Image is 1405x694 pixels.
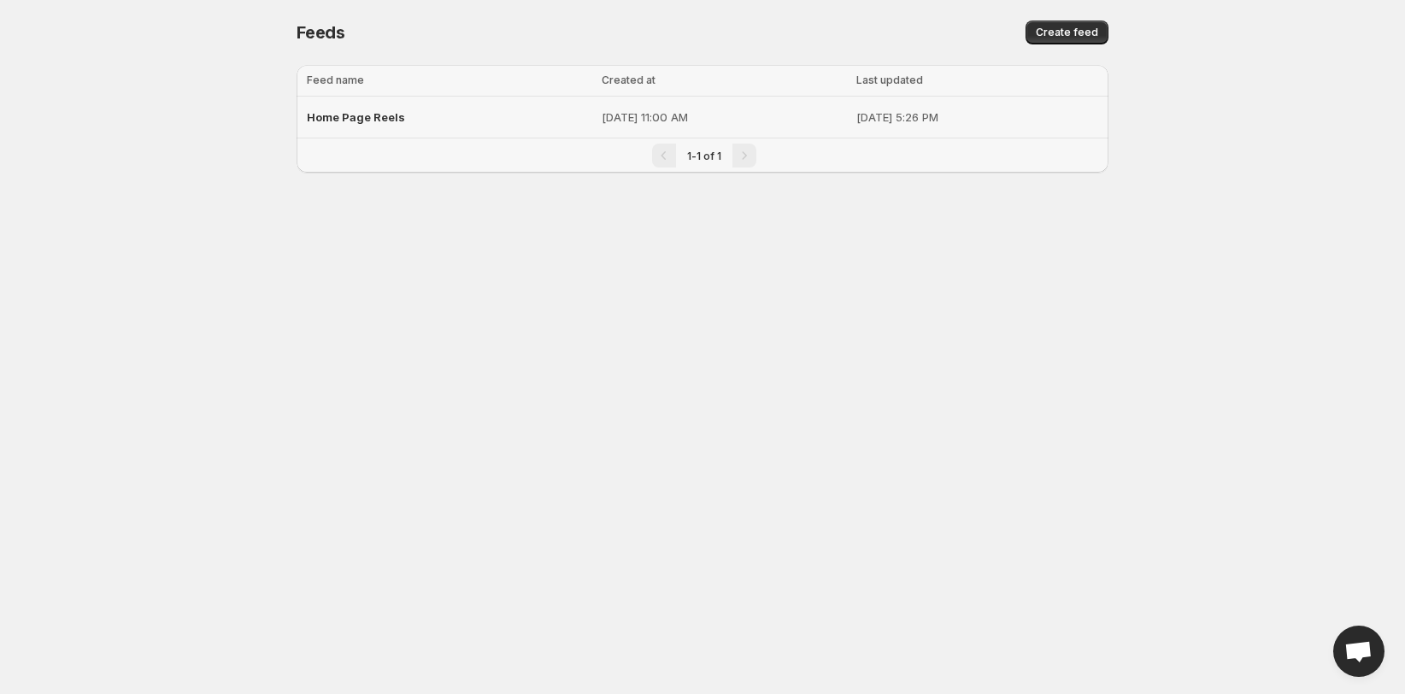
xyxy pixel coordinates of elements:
a: Open chat [1333,626,1384,677]
span: Feeds [297,22,345,43]
p: [DATE] 11:00 AM [602,109,846,126]
span: Last updated [856,74,923,86]
button: Create feed [1026,21,1108,44]
nav: Pagination [297,138,1108,173]
span: Create feed [1036,26,1098,39]
span: Home Page Reels [307,110,405,124]
span: Created at [602,74,655,86]
span: Feed name [307,74,364,86]
span: 1-1 of 1 [687,150,721,162]
p: [DATE] 5:26 PM [856,109,1098,126]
